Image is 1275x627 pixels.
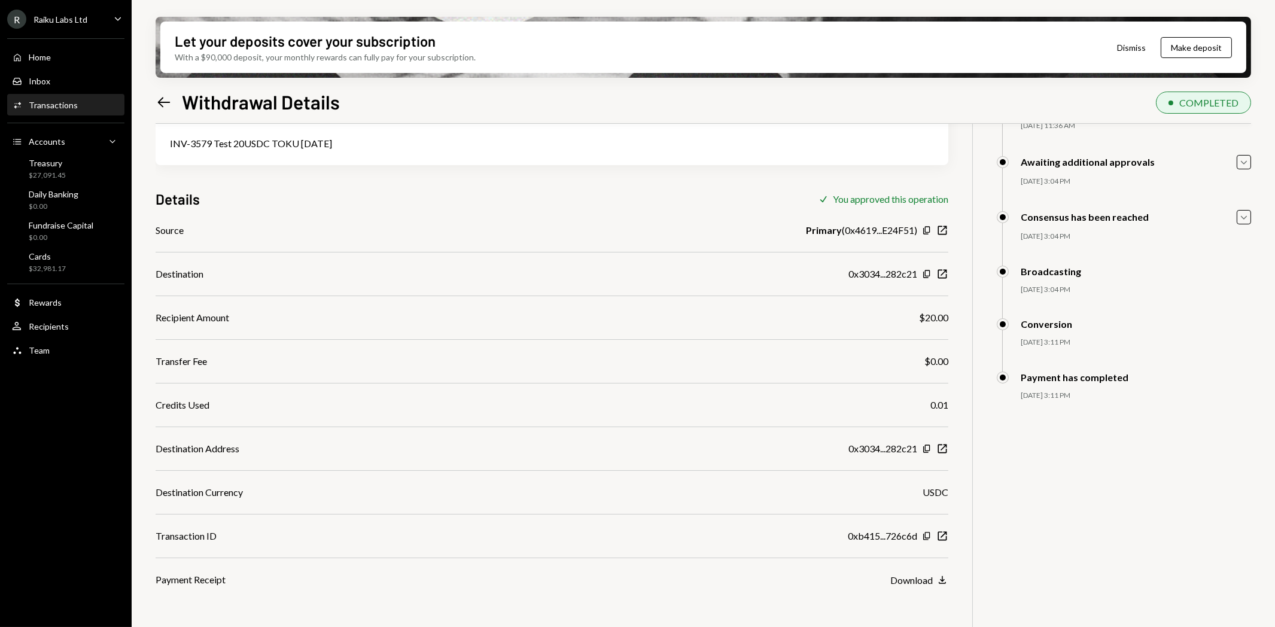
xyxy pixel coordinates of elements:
[7,217,124,245] a: Fundraise Capital$0.00
[29,233,93,243] div: $0.00
[806,223,842,238] b: Primary
[29,52,51,62] div: Home
[29,297,62,308] div: Rewards
[1179,97,1239,108] div: COMPLETED
[156,442,239,456] div: Destination Address
[29,264,66,274] div: $32,981.17
[29,251,66,261] div: Cards
[175,51,476,63] div: With a $90,000 deposit, your monthly rewards can fully pay for your subscription.
[29,189,78,199] div: Daily Banking
[890,574,933,586] div: Download
[156,529,217,543] div: Transaction ID
[29,136,65,147] div: Accounts
[34,14,87,25] div: Raiku Labs Ltd
[923,485,948,500] div: USDC
[833,193,948,205] div: You approved this operation
[156,573,226,587] div: Payment Receipt
[924,354,948,369] div: $0.00
[1021,372,1128,383] div: Payment has completed
[1102,34,1161,62] button: Dismiss
[175,31,436,51] div: Let your deposits cover your subscription
[156,267,203,281] div: Destination
[156,223,184,238] div: Source
[1021,318,1072,330] div: Conversion
[29,76,50,86] div: Inbox
[1021,176,1251,187] div: [DATE] 3:04 PM
[1021,232,1251,242] div: [DATE] 3:04 PM
[156,398,209,412] div: Credits Used
[7,154,124,183] a: Treasury$27,091.45
[806,223,917,238] div: ( 0x4619...E24F51 )
[1021,121,1251,131] div: [DATE] 11:36 AM
[7,46,124,68] a: Home
[7,10,26,29] div: R
[7,339,124,361] a: Team
[930,398,948,412] div: 0.01
[1021,156,1155,168] div: Awaiting additional approvals
[29,220,93,230] div: Fundraise Capital
[7,94,124,115] a: Transactions
[29,345,50,355] div: Team
[7,291,124,313] a: Rewards
[848,442,917,456] div: 0x3034...282c21
[156,485,243,500] div: Destination Currency
[156,311,229,325] div: Recipient Amount
[170,136,934,151] div: INV-3579 Test 20USDC TOKU [DATE]
[1161,37,1232,58] button: Make deposit
[1021,337,1251,348] div: [DATE] 3:11 PM
[7,130,124,152] a: Accounts
[29,202,78,212] div: $0.00
[182,90,340,114] h1: Withdrawal Details
[29,158,66,168] div: Treasury
[919,311,948,325] div: $20.00
[848,267,917,281] div: 0x3034...282c21
[156,189,200,209] h3: Details
[29,171,66,181] div: $27,091.45
[7,185,124,214] a: Daily Banking$0.00
[29,100,78,110] div: Transactions
[1021,211,1149,223] div: Consensus has been reached
[890,574,948,587] button: Download
[7,70,124,92] a: Inbox
[7,248,124,276] a: Cards$32,981.17
[7,315,124,337] a: Recipients
[848,529,917,543] div: 0xb415...726c6d
[1021,266,1081,277] div: Broadcasting
[29,321,69,331] div: Recipients
[1021,285,1251,295] div: [DATE] 3:04 PM
[156,354,207,369] div: Transfer Fee
[1021,391,1251,401] div: [DATE] 3:11 PM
